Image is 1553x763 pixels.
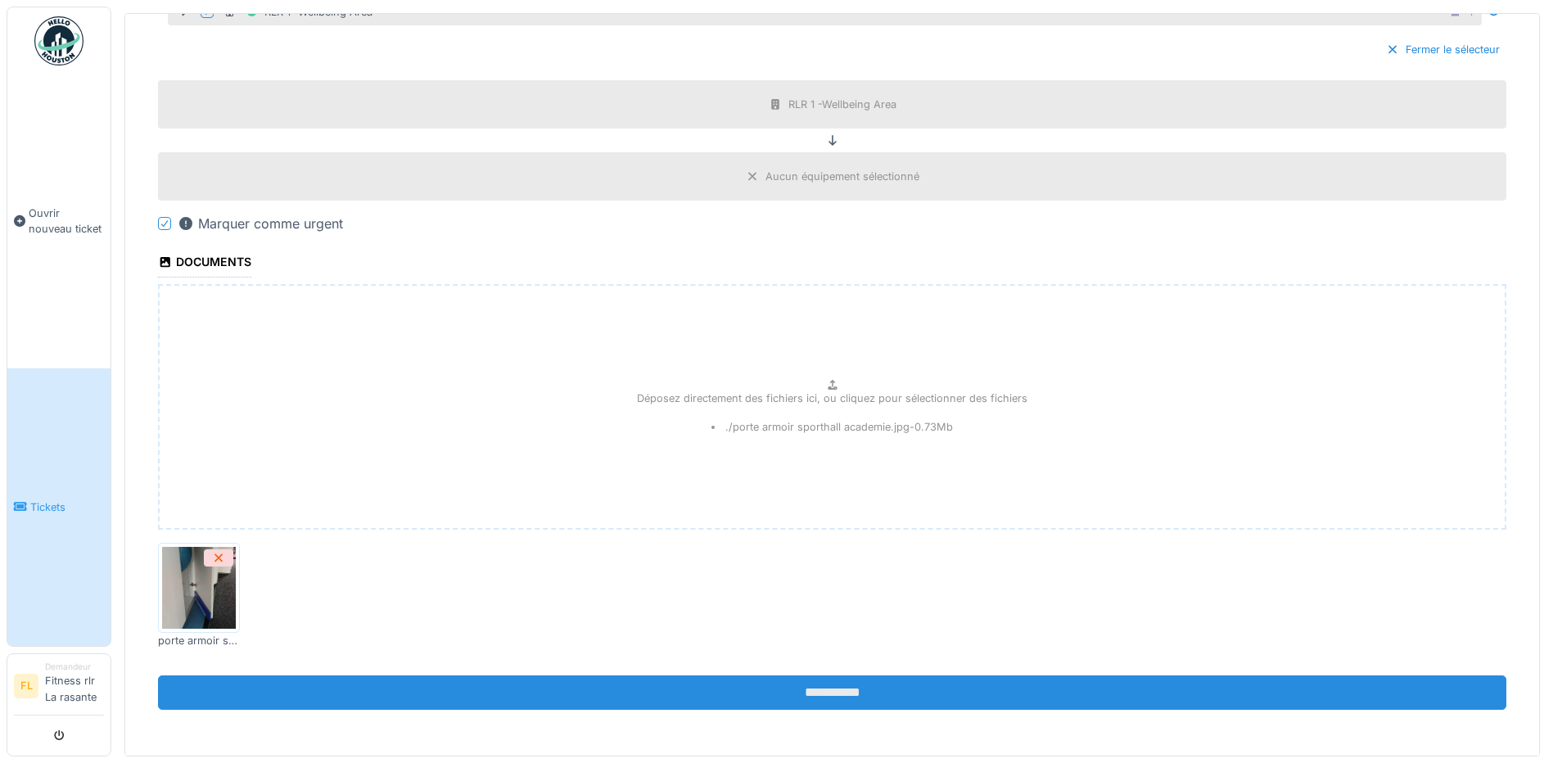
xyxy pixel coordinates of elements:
[711,419,954,435] li: ./porte armoir sporthall academie.jpg - 0.73 Mb
[7,368,111,646] a: Tickets
[7,74,111,368] a: Ouvrir nouveau ticket
[14,674,38,698] li: FL
[178,214,343,233] div: Marquer comme urgent
[158,250,251,278] div: Documents
[765,169,919,184] div: Aucun équipement sélectionné
[29,205,104,237] span: Ouvrir nouveau ticket
[30,499,104,515] span: Tickets
[1379,38,1506,61] div: Fermer le sélecteur
[162,547,236,629] img: fvykukypw4pxe6r6of5e9fxdj06a
[34,16,84,65] img: Badge_color-CXgf-gQk.svg
[158,633,240,648] div: porte armoir sporthall academie.jpg
[45,661,104,711] li: Fitness rlr La rasante
[637,391,1027,406] p: Déposez directement des fichiers ici, ou cliquez pour sélectionner des fichiers
[45,661,104,673] div: Demandeur
[788,97,896,112] div: RLR 1 -Wellbeing Area
[14,661,104,716] a: FL DemandeurFitness rlr La rasante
